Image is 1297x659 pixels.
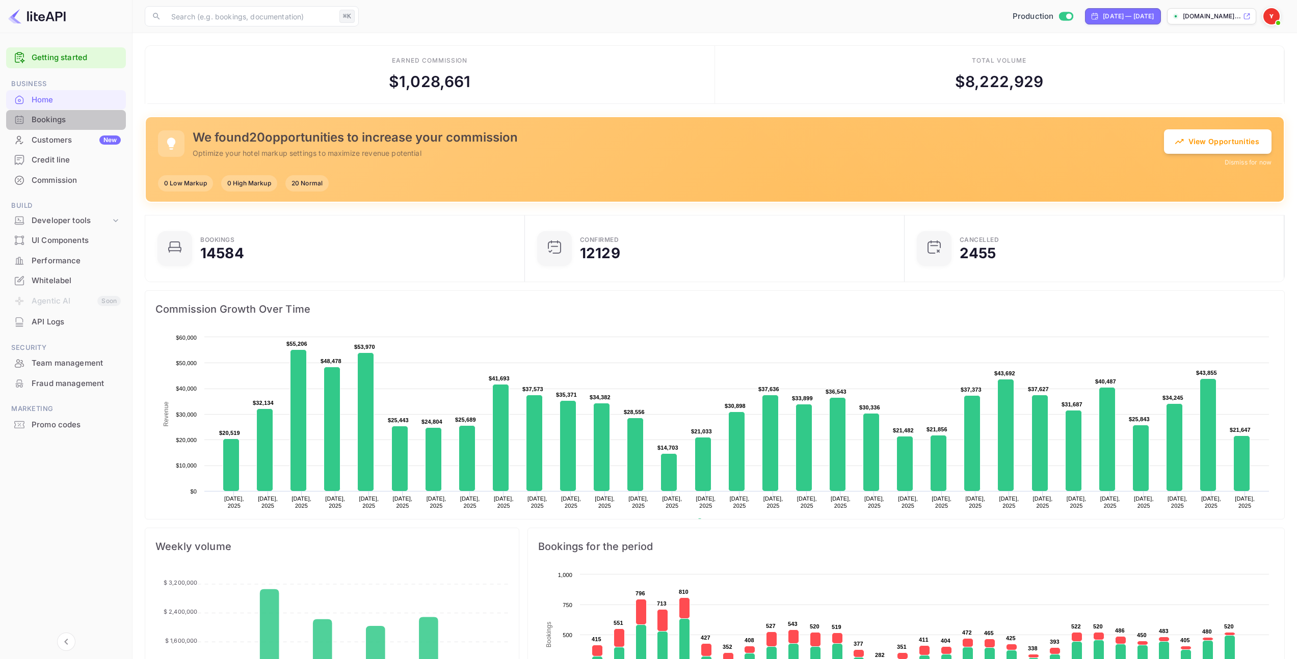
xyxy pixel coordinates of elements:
[1095,378,1116,385] text: $40,487
[1201,496,1221,509] text: [DATE], 2025
[624,409,645,415] text: $28,556
[893,427,914,433] text: $21,482
[176,386,197,392] text: $40,000
[580,237,619,243] div: Confirmed
[1202,628,1212,635] text: 480
[6,374,126,394] div: Fraud management
[1028,386,1049,392] text: $37,627
[1006,635,1016,641] text: 425
[832,624,841,630] text: 519
[190,488,197,495] text: $0
[200,246,244,260] div: 14584
[32,175,121,186] div: Commission
[6,171,126,189] a: Commission
[6,130,126,150] div: CustomersNew
[32,316,121,328] div: API Logs
[6,47,126,68] div: Getting started
[898,496,918,509] text: [DATE], 2025
[723,644,732,650] text: 352
[6,130,126,149] a: CustomersNew
[165,637,198,644] tspan: $ 1,600,000
[556,392,577,398] text: $35,371
[292,496,311,509] text: [DATE], 2025
[193,129,518,146] h5: We found 20 opportunities to increase your commission
[701,635,710,641] text: 427
[919,637,929,643] text: 411
[1100,496,1120,509] text: [DATE], 2025
[6,150,126,169] a: Credit line
[164,579,198,586] tspan: $ 3,200,000
[393,496,413,509] text: [DATE], 2025
[636,590,645,596] text: 796
[6,200,126,211] span: Build
[1062,401,1082,407] text: $31,687
[1183,12,1241,21] p: [DOMAIN_NAME]...
[6,271,126,290] a: Whitelabel
[32,419,121,431] div: Promo codes
[558,572,572,578] text: 1,000
[6,78,126,90] span: Business
[6,415,126,435] div: Promo codes
[489,375,510,381] text: $41,693
[32,378,121,390] div: Fraud management
[455,417,476,423] text: $25,689
[962,629,972,636] text: 472
[527,496,547,509] text: [DATE], 2025
[1013,11,1054,22] span: Production
[1196,370,1217,376] text: $43,855
[679,589,689,595] text: 810
[494,496,514,509] text: [DATE], 2025
[339,10,355,23] div: ⌘K
[32,52,121,64] a: Getting started
[592,636,601,642] text: 415
[831,496,851,509] text: [DATE], 2025
[6,90,126,109] a: Home
[163,401,170,426] text: Revenue
[1224,623,1234,629] text: 520
[359,496,379,509] text: [DATE], 2025
[875,652,885,658] text: 282
[1067,496,1087,509] text: [DATE], 2025
[730,496,750,509] text: [DATE], 2025
[706,518,732,526] text: Revenue
[994,370,1015,376] text: $43,692
[1263,8,1280,24] img: Yandex
[6,150,126,170] div: Credit line
[6,312,126,332] div: API Logs
[766,623,776,629] text: 527
[176,462,197,469] text: $10,000
[6,90,126,110] div: Home
[176,437,197,443] text: $20,000
[321,358,341,364] text: $48,478
[725,403,746,409] text: $30,898
[984,630,994,636] text: 465
[590,394,611,400] text: $34,382
[662,496,682,509] text: [DATE], 2025
[6,110,126,130] div: Bookings
[1159,628,1169,634] text: 483
[6,271,126,291] div: Whitelabel
[628,496,648,509] text: [DATE], 2025
[941,638,951,644] text: 404
[854,641,863,647] text: 377
[32,235,121,246] div: UI Components
[164,608,198,615] tspan: $ 2,400,000
[8,8,66,24] img: LiteAPI logo
[932,496,951,509] text: [DATE], 2025
[1180,637,1190,643] text: 405
[6,110,126,129] a: Bookings
[219,430,240,436] text: $20,519
[6,353,126,373] div: Team management
[6,403,126,415] span: Marketing
[421,419,443,425] text: $24,804
[389,70,471,93] div: $ 1,028,661
[155,538,509,555] span: Weekly volume
[1235,496,1255,509] text: [DATE], 2025
[158,179,213,188] span: 0 Low Markup
[1137,632,1147,638] text: 450
[285,179,329,188] span: 20 Normal
[1050,639,1060,645] text: 393
[6,251,126,271] div: Performance
[32,358,121,369] div: Team management
[614,620,623,626] text: 551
